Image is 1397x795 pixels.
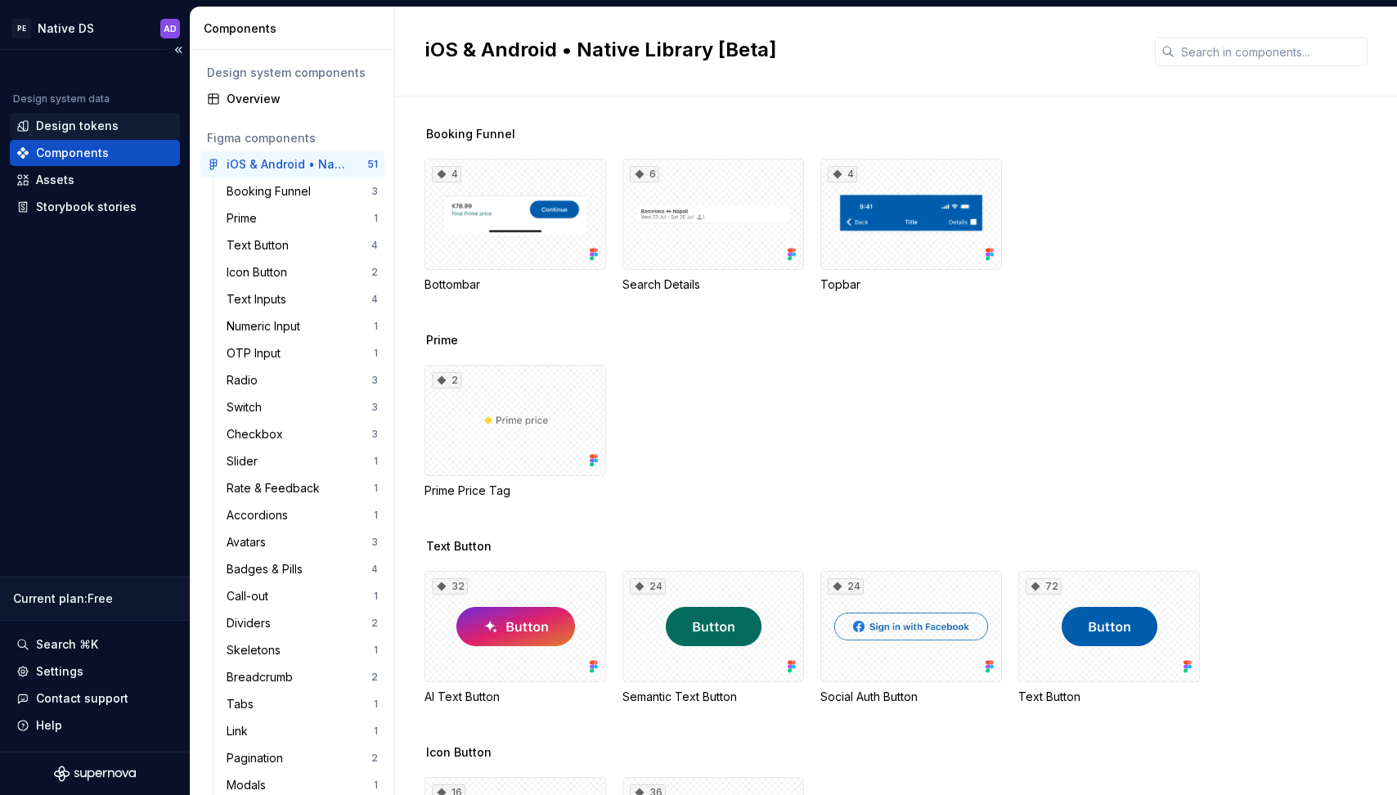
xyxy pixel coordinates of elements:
[10,194,180,220] a: Storybook stories
[630,166,659,182] div: 6
[227,237,295,254] div: Text Button
[371,266,378,279] div: 2
[220,529,384,555] a: Avatars3
[371,185,378,198] div: 3
[227,345,287,362] div: OTP Input
[220,556,384,582] a: Badges & Pills4
[374,644,378,657] div: 1
[227,91,378,107] div: Overview
[11,19,31,38] div: PE
[220,610,384,636] a: Dividers2
[432,578,468,595] div: 32
[220,691,384,717] a: Tabs1
[220,286,384,312] a: Text Inputs4
[207,130,378,146] div: Figma components
[1018,571,1200,705] div: 72Text Button
[374,320,378,333] div: 1
[424,37,1135,63] h2: iOS & Android • Native Library [Beta]
[374,725,378,738] div: 1
[10,658,180,685] a: Settings
[227,561,309,577] div: Badges & Pills
[820,571,1002,705] div: 24Social Auth Button
[220,448,384,474] a: Slider1
[371,401,378,414] div: 3
[10,685,180,712] button: Contact support
[38,20,94,37] div: Native DS
[622,159,804,293] div: 6Search Details
[36,663,83,680] div: Settings
[220,475,384,501] a: Rate & Feedback1
[227,750,290,766] div: Pagination
[220,718,384,744] a: Link1
[204,20,388,37] div: Components
[200,86,384,112] a: Overview
[220,583,384,609] a: Call-out1
[424,689,606,705] div: AI Text Button
[374,347,378,360] div: 1
[374,212,378,225] div: 1
[220,259,384,285] a: Icon Button2
[200,151,384,177] a: iOS & Android • Native Library [Beta]51
[371,428,378,441] div: 3
[227,507,294,523] div: Accordions
[227,372,264,389] div: Radio
[371,563,378,576] div: 4
[371,239,378,252] div: 4
[10,140,180,166] a: Components
[220,502,384,528] a: Accordions1
[371,374,378,387] div: 3
[227,723,254,739] div: Link
[220,313,384,339] a: Numeric Input1
[220,340,384,366] a: OTP Input1
[1018,689,1200,705] div: Text Button
[227,453,264,469] div: Slider
[374,698,378,711] div: 1
[374,455,378,468] div: 1
[36,636,98,653] div: Search ⌘K
[630,578,666,595] div: 24
[36,690,128,707] div: Contact support
[13,92,110,106] div: Design system data
[371,536,378,549] div: 3
[227,399,268,415] div: Switch
[424,571,606,705] div: 32AI Text Button
[424,276,606,293] div: Bottombar
[227,777,272,793] div: Modals
[220,367,384,393] a: Radio3
[371,617,378,630] div: 2
[207,65,378,81] div: Design system components
[820,276,1002,293] div: Topbar
[371,293,378,306] div: 4
[10,167,180,193] a: Assets
[227,534,272,550] div: Avatars
[227,210,263,227] div: Prime
[227,426,290,442] div: Checkbox
[227,696,260,712] div: Tabs
[426,126,515,142] span: Booking Funnel
[820,159,1002,293] div: 4Topbar
[54,766,136,782] a: Supernova Logo
[227,642,287,658] div: Skeletons
[36,118,119,134] div: Design tokens
[36,717,62,734] div: Help
[374,779,378,792] div: 1
[820,689,1002,705] div: Social Auth Button
[426,538,492,555] span: Text Button
[220,205,384,231] a: Prime1
[227,615,277,631] div: Dividers
[424,483,606,499] div: Prime Price Tag
[227,588,275,604] div: Call-out
[10,113,180,139] a: Design tokens
[622,571,804,705] div: 24Semantic Text Button
[10,712,180,739] button: Help
[227,156,348,173] div: iOS & Android • Native Library [Beta]
[371,752,378,765] div: 2
[374,509,378,522] div: 1
[367,158,378,171] div: 51
[3,11,186,46] button: PENative DSAD
[227,264,294,281] div: Icon Button
[13,591,177,607] div: Current plan : Free
[371,671,378,684] div: 2
[227,480,326,496] div: Rate & Feedback
[220,394,384,420] a: Switch3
